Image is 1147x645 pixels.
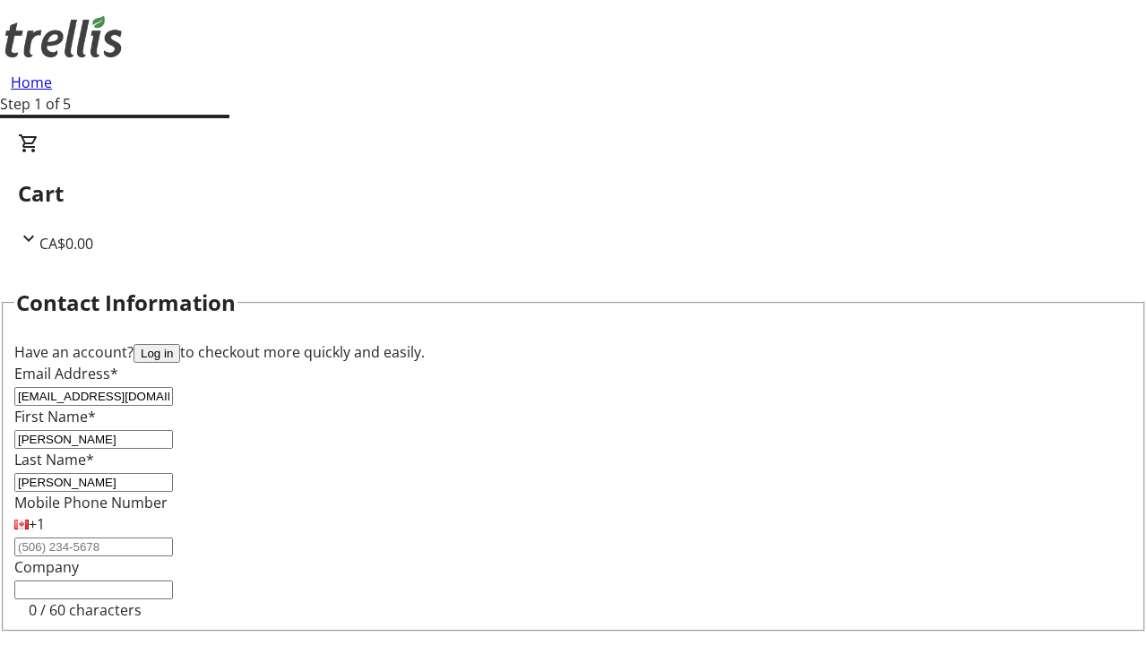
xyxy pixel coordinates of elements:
[18,133,1129,254] div: CartCA$0.00
[14,537,173,556] input: (506) 234-5678
[18,177,1129,210] h2: Cart
[14,450,94,469] label: Last Name*
[39,234,93,254] span: CA$0.00
[14,341,1133,363] div: Have an account? to checkout more quickly and easily.
[14,557,79,577] label: Company
[14,407,96,426] label: First Name*
[14,364,118,383] label: Email Address*
[16,287,236,319] h2: Contact Information
[14,493,168,512] label: Mobile Phone Number
[134,344,180,363] button: Log in
[29,600,142,620] tr-character-limit: 0 / 60 characters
